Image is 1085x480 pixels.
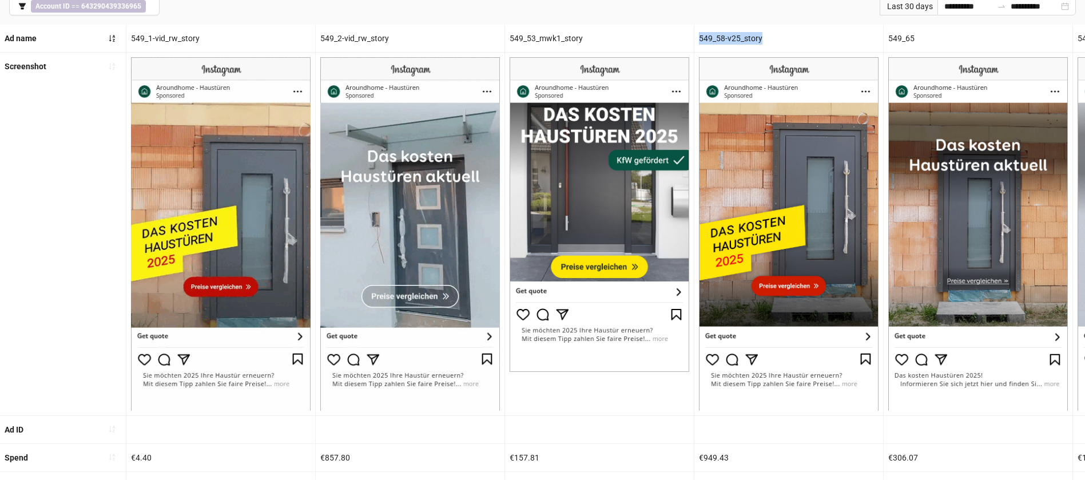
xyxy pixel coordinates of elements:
[510,57,689,372] img: Screenshot 120217577887680548
[108,62,116,70] span: sort-ascending
[108,425,116,433] span: sort-ascending
[35,2,70,10] b: Account ID
[81,2,141,10] b: 643290439336965
[997,2,1006,11] span: to
[126,444,315,471] div: €4.40
[5,453,28,462] b: Spend
[997,2,1006,11] span: swap-right
[505,25,694,52] div: 549_53_mwk1_story
[505,444,694,471] div: €157.81
[18,2,26,10] span: filter
[5,34,37,43] b: Ad name
[316,444,504,471] div: €857.80
[131,57,311,410] img: Screenshot 120229956339480548
[888,57,1068,410] img: Screenshot 120222157472770548
[884,25,1072,52] div: 549_65
[5,62,46,71] b: Screenshot
[316,25,504,52] div: 549_2-vid_rw_story
[694,444,883,471] div: €949.43
[694,25,883,52] div: 549_58-v25_story
[884,444,1072,471] div: €306.07
[699,57,879,410] img: Screenshot 120218028137020548
[126,25,315,52] div: 549_1-vid_rw_story
[5,425,23,434] b: Ad ID
[108,453,116,461] span: sort-ascending
[108,34,116,42] span: sort-ascending
[320,57,500,410] img: Screenshot 120229956330060548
